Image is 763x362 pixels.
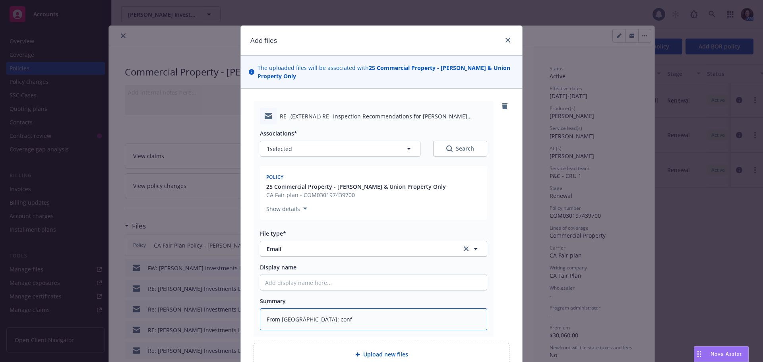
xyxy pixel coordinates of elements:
[260,308,487,330] textarea: From [GEOGRAPHIC_DATA]: conf
[260,263,296,271] span: Display name
[461,244,471,254] a: clear selection
[694,347,704,362] div: Drag to move
[711,350,742,357] span: Nova Assist
[260,297,286,305] span: Summary
[260,241,487,257] button: Emailclear selection
[267,245,451,253] span: Email
[363,350,408,358] span: Upload new files
[260,230,286,237] span: File type*
[260,275,487,290] input: Add display name here...
[694,346,749,362] button: Nova Assist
